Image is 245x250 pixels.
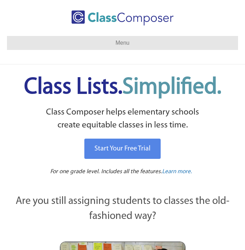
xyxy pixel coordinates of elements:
img: Class Composer [71,10,174,25]
span: Simplified. [122,76,221,99]
span: Start Your Free Trial [94,145,151,152]
p: Are you still assigning students to classes the old-fashioned way? [7,194,238,224]
span: Menu [115,40,129,46]
span: For one grade level. Includes all the features. [50,169,162,175]
span: Class Lists. [24,76,221,99]
a: Learn more. [162,168,192,176]
a: Start Your Free Trial [84,139,161,159]
nav: Header Menu [7,36,238,50]
button: Menu [7,36,238,50]
span: Learn more. [162,169,192,175]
